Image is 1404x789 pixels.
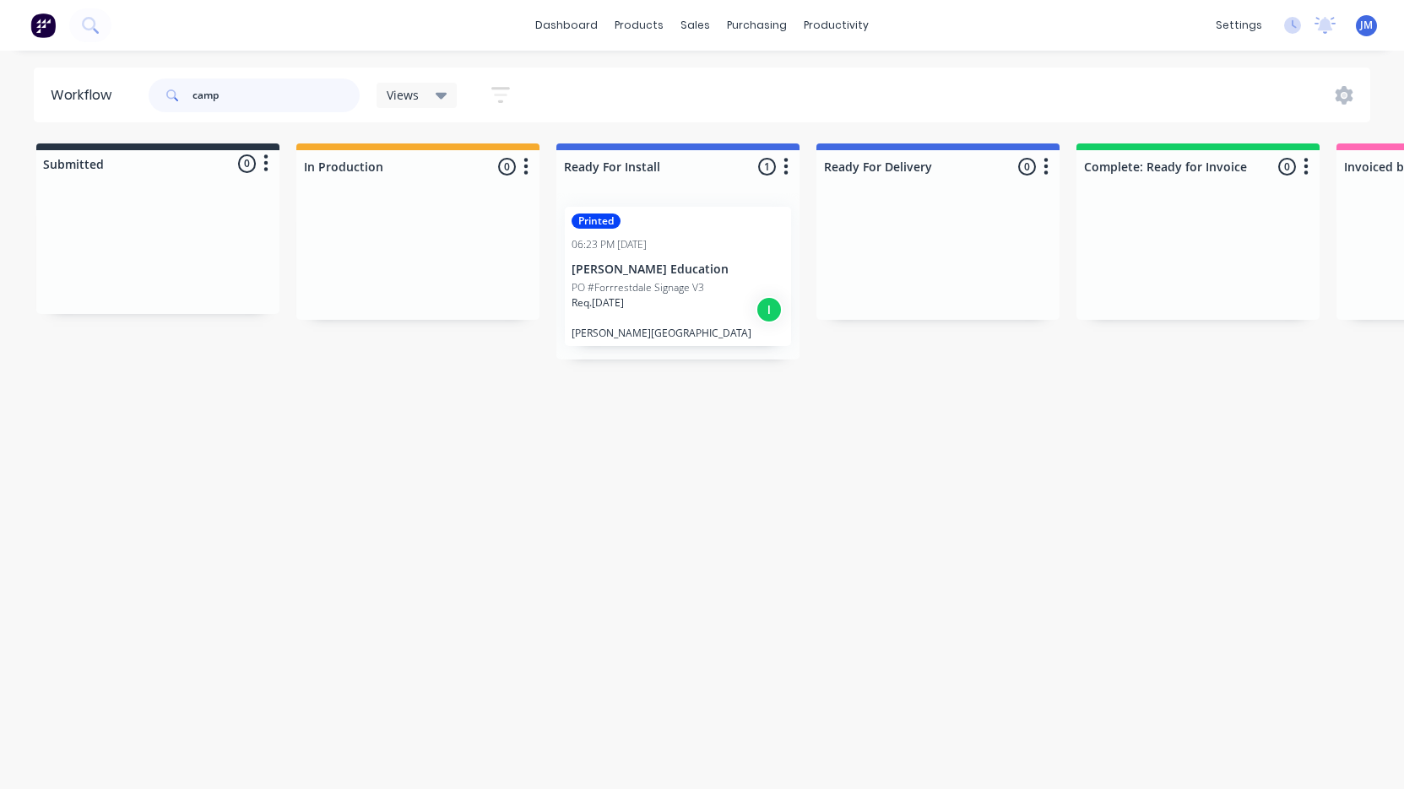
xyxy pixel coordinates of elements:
a: dashboard [527,13,606,38]
div: settings [1207,13,1271,38]
div: 06:23 PM [DATE] [572,237,647,252]
div: Workflow [51,85,120,105]
div: products [606,13,672,38]
p: [PERSON_NAME][GEOGRAPHIC_DATA] [572,327,784,339]
span: JM [1360,18,1373,33]
div: Printed06:23 PM [DATE][PERSON_NAME] EducationPO #Forrrestdale Signage V3Req.[DATE]I[PERSON_NAME][... [565,207,791,346]
p: PO #Forrrestdale Signage V3 [572,280,704,295]
div: productivity [795,13,877,38]
span: Views [387,86,419,104]
p: Req. [DATE] [572,295,624,311]
div: purchasing [718,13,795,38]
input: Search for orders... [192,78,360,112]
div: sales [672,13,718,38]
div: I [756,296,783,323]
img: Factory [30,13,56,38]
div: Printed [572,213,621,229]
p: [PERSON_NAME] Education [572,262,784,277]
